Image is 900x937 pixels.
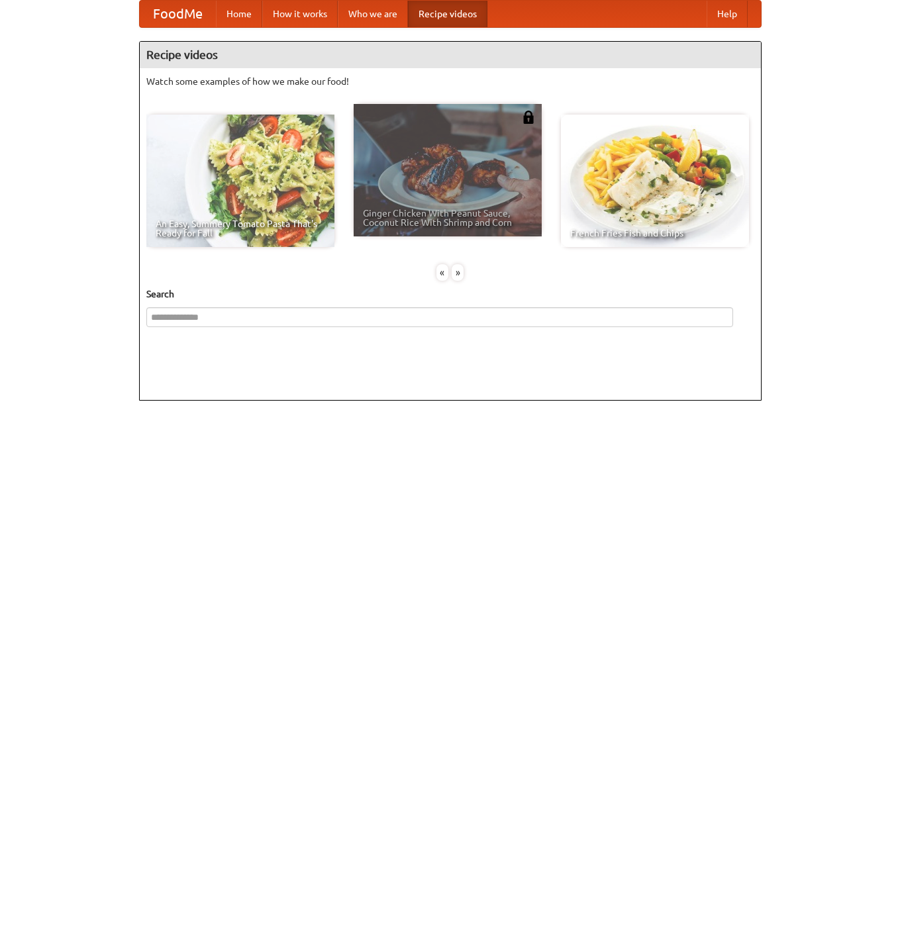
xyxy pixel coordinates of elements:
a: FoodMe [140,1,216,27]
span: French Fries Fish and Chips [570,228,740,238]
span: An Easy, Summery Tomato Pasta That's Ready for Fall [156,219,325,238]
a: Recipe videos [408,1,487,27]
a: Home [216,1,262,27]
h5: Search [146,287,754,301]
div: » [452,264,464,281]
div: « [436,264,448,281]
img: 483408.png [522,111,535,124]
a: Who we are [338,1,408,27]
a: Help [707,1,748,27]
h4: Recipe videos [140,42,761,68]
a: How it works [262,1,338,27]
p: Watch some examples of how we make our food! [146,75,754,88]
a: An Easy, Summery Tomato Pasta That's Ready for Fall [146,115,334,247]
a: French Fries Fish and Chips [561,115,749,247]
